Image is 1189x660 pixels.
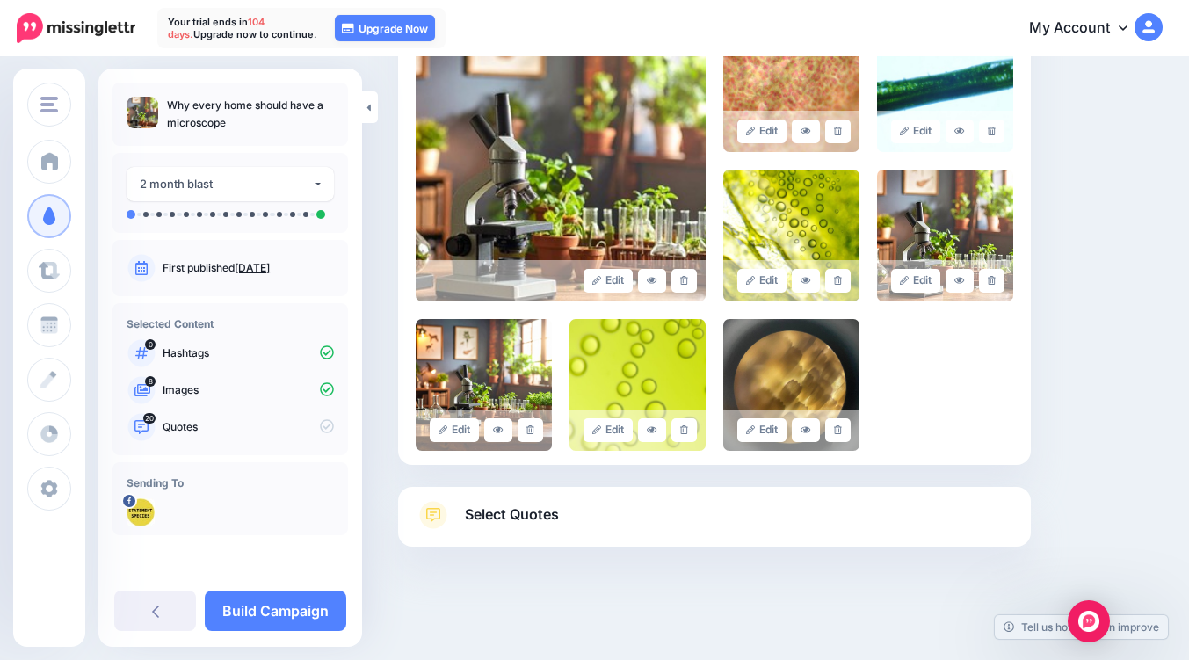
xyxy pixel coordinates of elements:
[163,345,334,361] p: Hashtags
[584,418,634,442] a: Edit
[877,20,1013,152] img: 3b3b6f61b4fa7473fad69e7bc131c452_large.jpg
[140,174,313,194] div: 2 month blast
[723,319,859,451] img: 99a7eae2f4558574e38fb48910f54740_large.jpg
[40,97,58,112] img: menu.png
[891,120,941,143] a: Edit
[167,97,334,132] p: Why every home should have a microscope
[127,476,334,490] h4: Sending To
[995,615,1168,639] a: Tell us how we can improve
[17,13,135,43] img: Missinglettr
[127,167,334,201] button: 2 month blast
[335,15,435,41] a: Upgrade Now
[416,501,1013,547] a: Select Quotes
[163,260,334,276] p: First published
[168,16,317,40] p: Your trial ends in Upgrade now to continue.
[163,419,334,435] p: Quotes
[1011,7,1163,50] a: My Account
[127,498,155,526] img: 500569339_122116419602834940_8265833704151375161_n-bsa154658.jpg
[127,317,334,330] h4: Selected Content
[737,120,787,143] a: Edit
[416,319,552,451] img: b13678f8356f8dd9e22326d9b59d67aa_large.jpg
[1068,600,1110,642] div: Open Intercom Messenger
[430,418,480,442] a: Edit
[737,269,787,293] a: Edit
[163,382,334,398] p: Images
[723,170,859,301] img: 5b19a3d531f01634f5ed204bc3b68a2e_large.jpg
[584,269,634,293] a: Edit
[143,413,156,424] span: 20
[569,319,706,451] img: c22ed658a83411b178dc310d4bb83cb7_large.jpg
[145,376,156,387] span: 8
[877,170,1013,301] img: 98ef7a601566bc958f115427da06c4cd_large.jpg
[723,20,859,152] img: 8b51fe810ccfbf163fb1b9c081319191_large.jpg
[416,20,706,301] img: 4751f2671e72d87ad0899c771d643a0b_large.jpg
[465,503,559,526] span: Select Quotes
[168,16,265,40] span: 104 days.
[145,339,156,350] span: 0
[737,418,787,442] a: Edit
[235,261,270,274] a: [DATE]
[127,97,158,128] img: 4751f2671e72d87ad0899c771d643a0b_thumb.jpg
[891,269,941,293] a: Edit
